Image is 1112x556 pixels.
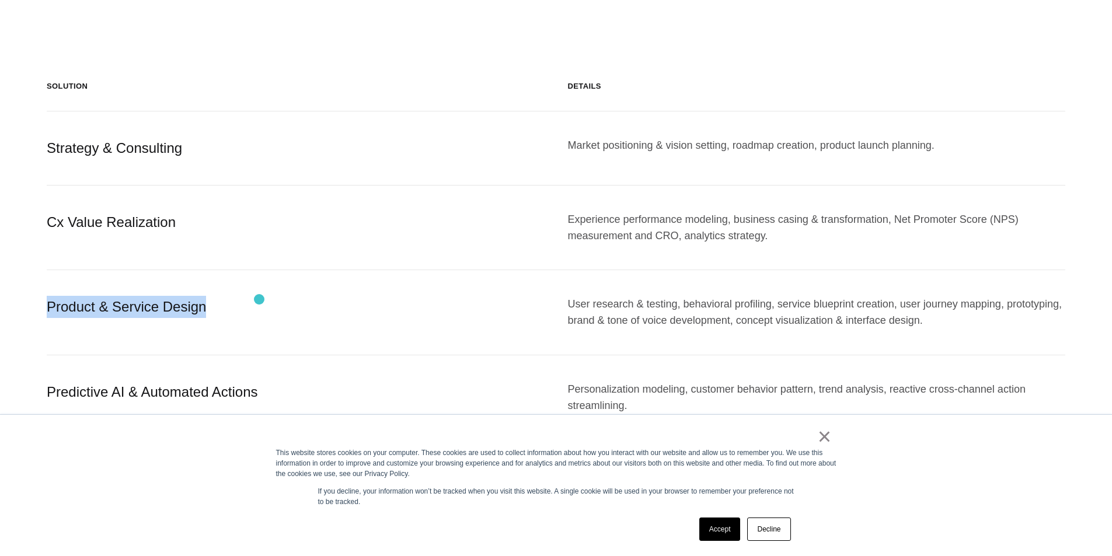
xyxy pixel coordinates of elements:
a: Accept [699,517,741,541]
div: Strategy & Consulting [47,137,545,159]
div: This website stores cookies on your computer. These cookies are used to collect information about... [276,447,836,479]
div: User research & testing, behavioral profiling, service blueprint creation, user journey mapping, ... [568,296,1066,328]
div: Personalization modeling, customer behavior pattern, trend analysis, reactive cross-channel actio... [568,381,1066,414]
div: Cx Value Realization [47,211,545,244]
div: Experience performance modeling, business casing & transformation, Net Promoter Score (NPS) measu... [568,211,1066,244]
div: Details [568,81,1066,92]
a: Decline [747,517,790,541]
div: Product & Service Design [47,296,545,328]
a: × [818,431,832,442]
div: Solution [47,81,545,92]
div: Market positioning & vision setting, roadmap creation, product launch planning. [568,137,1066,159]
p: If you decline, your information won’t be tracked when you visit this website. A single cookie wi... [318,486,794,507]
div: Predictive AI & Automated Actions [47,381,545,414]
